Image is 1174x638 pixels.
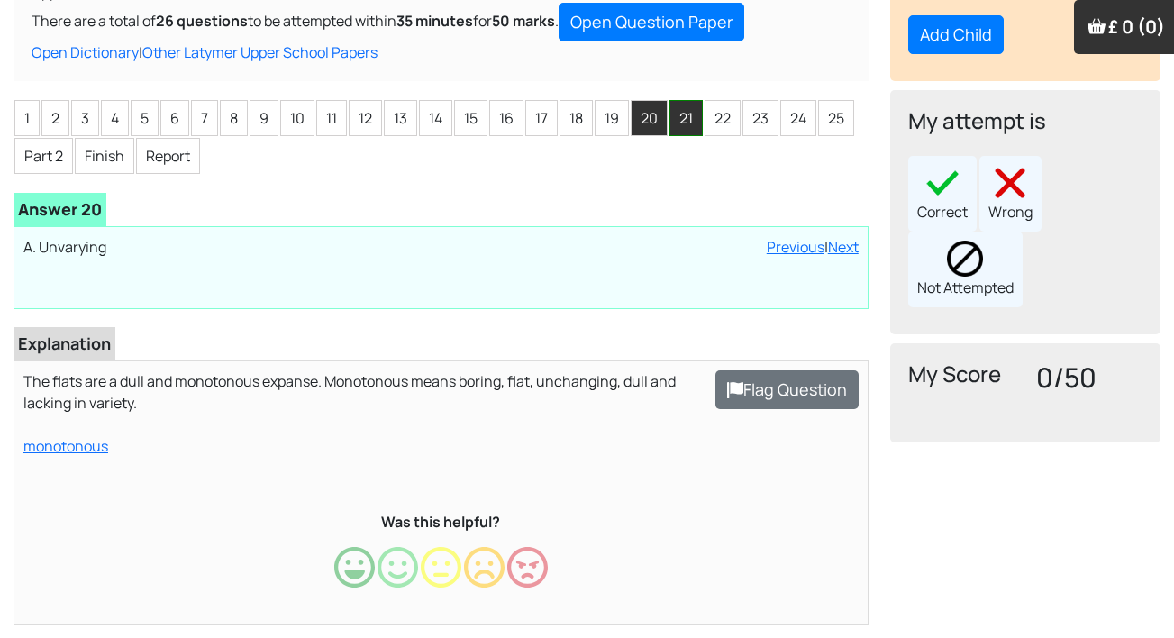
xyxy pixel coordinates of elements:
img: Your items in the shopping basket [1088,17,1106,35]
li: 18 [560,100,593,136]
div: Not Attempted [908,232,1023,307]
a: Very Happy [334,568,375,588]
li: 22 [705,100,741,136]
div: Correct [908,156,977,232]
button: Flag Question [715,370,859,409]
button: Add Child [908,15,1004,54]
img: right40x40.png [924,165,960,201]
span: £ 0 (0) [1108,14,1165,39]
b: 26 questions [156,11,248,31]
a: Very Unhappy [507,568,548,588]
a: Neutral [421,568,461,588]
li: 12 [349,100,382,136]
li: 25 [818,100,854,136]
b: 35 minutes [396,11,473,31]
li: 10 [280,100,314,136]
a: Unhappy [464,568,505,588]
li: 5 [131,100,159,136]
li: 24 [780,100,816,136]
h4: My Score [908,361,1015,387]
b: Was this helpful? [381,512,500,532]
li: 16 [489,100,523,136]
li: 6 [160,100,189,136]
b: Answer 20 [18,198,102,220]
p: The flats are a dull and monotonous expanse. Monotonous means boring, flat, unchanging, dull and ... [23,370,859,457]
li: 4 [101,100,129,136]
li: 15 [454,100,487,136]
li: 23 [742,100,778,136]
a: Open Dictionary [32,42,139,62]
li: 8 [220,100,248,136]
li: Finish [75,138,134,174]
a: monotonous [23,436,108,456]
li: Part 2 [14,138,73,174]
a: Happy [378,568,418,588]
li: Report [136,138,200,174]
img: block.png [947,241,983,277]
li: 19 [595,100,629,136]
li: 17 [525,100,558,136]
div: | [32,41,851,63]
p: A. Unvarying [23,236,859,258]
h3: 0/50 [1036,361,1142,394]
li: 20 [631,100,668,136]
li: 21 [669,100,703,136]
li: 9 [250,100,278,136]
b: 50 marks [492,11,555,31]
li: 14 [419,100,452,136]
li: 11 [316,100,347,136]
h4: My attempt is [908,108,1142,134]
li: 7 [191,100,218,136]
a: Other Latymer Upper School Papers [142,42,378,62]
li: 2 [41,100,69,136]
a: Previous [767,237,824,257]
a: Open Question Paper [559,3,744,41]
li: 13 [384,100,417,136]
img: cross40x40.png [992,165,1028,201]
div: Wrong [979,156,1042,232]
a: Next [828,237,859,257]
div: | [767,236,859,258]
li: 3 [71,100,99,136]
li: 1 [14,100,40,136]
b: Explanation [18,333,111,354]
